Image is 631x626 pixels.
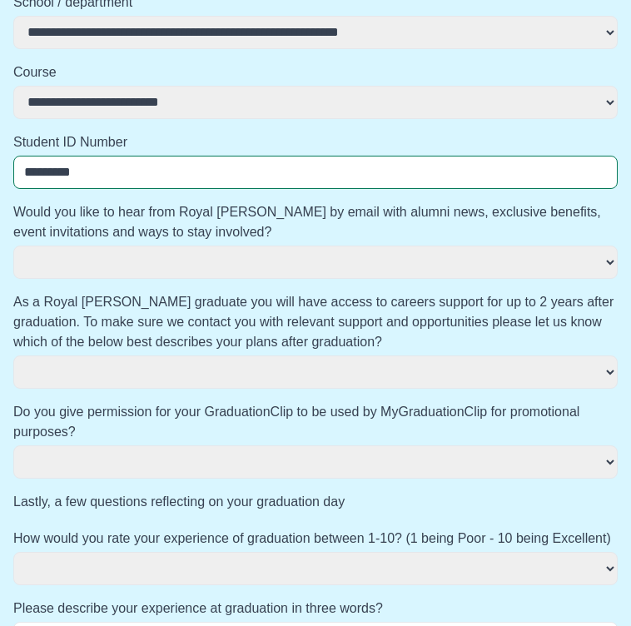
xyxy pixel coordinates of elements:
label: Do you give permission for your GraduationClip to be used by MyGraduationClip for promotional pur... [13,402,618,442]
label: Lastly, a few questions reflecting on your graduation day [13,492,618,512]
label: Student ID Number [13,132,618,152]
label: Would you like to hear from Royal [PERSON_NAME] by email with alumni news, exclusive benefits, ev... [13,202,618,242]
label: As a Royal [PERSON_NAME] graduate you will have access to careers support for up to 2 years after... [13,292,618,352]
label: Please describe your experience at graduation in three words? [13,599,618,619]
label: Course [13,62,618,82]
label: How would you rate your experience of graduation between 1-10? (1 being Poor - 10 being Excellent) [13,529,618,549]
